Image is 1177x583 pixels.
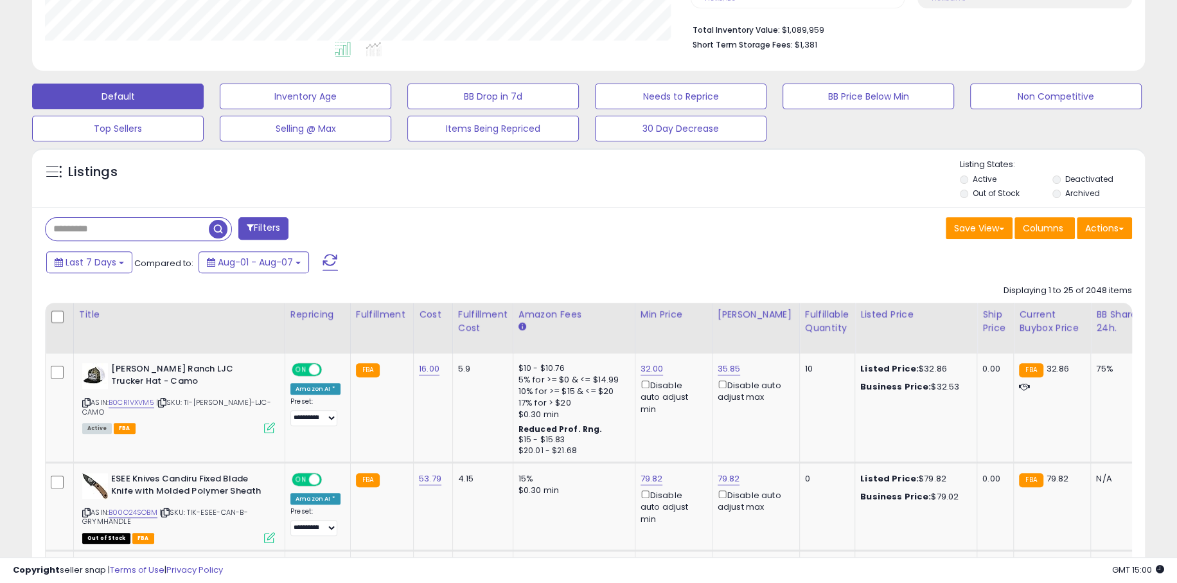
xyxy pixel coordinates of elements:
[407,84,579,109] button: BB Drop in 7d
[641,308,707,321] div: Min Price
[595,116,766,141] button: 30 Day Decrease
[293,474,309,485] span: ON
[860,381,931,393] b: Business Price:
[13,564,223,577] div: seller snap | |
[1047,363,1070,375] span: 32.86
[518,435,625,445] div: $15 - $15.83
[132,533,154,544] span: FBA
[1014,217,1075,239] button: Columns
[641,488,702,525] div: Disable auto adjust min
[783,84,954,109] button: BB Price Below Min
[407,116,579,141] button: Items Being Repriced
[110,564,164,576] a: Terms of Use
[982,363,1004,375] div: 0.00
[109,507,157,518] a: B00O24SOBM
[356,473,380,487] small: FBA
[66,256,116,269] span: Last 7 Days
[518,386,625,397] div: 10% for >= $15 & <= $20
[82,397,271,417] span: | SKU: TI-[PERSON_NAME]-LJC-CAMO
[518,409,625,420] div: $0.30 min
[860,491,967,503] div: $79.02
[982,308,1008,335] div: Ship Price
[109,397,154,408] a: B0CR1VXVM5
[693,21,1123,37] li: $1,089,959
[82,363,275,432] div: ASIN:
[82,473,275,542] div: ASIN:
[693,39,793,50] b: Short Term Storage Fees:
[860,308,971,321] div: Listed Price
[805,308,849,335] div: Fulfillable Quantity
[1019,308,1085,335] div: Current Buybox Price
[320,364,341,375] span: OFF
[134,257,193,269] span: Compared to:
[356,308,408,321] div: Fulfillment
[458,473,503,485] div: 4.15
[518,473,625,485] div: 15%
[458,363,503,375] div: 5.9
[641,378,702,415] div: Disable auto adjust min
[82,533,130,544] span: All listings that are currently out of stock and unavailable for purchase on Amazon
[595,84,766,109] button: Needs to Reprice
[860,363,967,375] div: $32.86
[32,84,204,109] button: Default
[290,383,341,395] div: Amazon AI *
[419,472,441,485] a: 53.79
[718,378,790,403] div: Disable auto adjust max
[114,423,136,434] span: FBA
[1077,217,1132,239] button: Actions
[518,397,625,409] div: 17% for > $20
[82,363,108,389] img: 41DQRuGEQJL._SL40_.jpg
[960,159,1145,171] p: Listing States:
[419,363,439,375] a: 16.00
[518,321,526,333] small: Amazon Fees.
[518,445,625,456] div: $20.01 - $21.68
[718,472,740,485] a: 79.82
[718,488,790,513] div: Disable auto adjust max
[46,251,132,273] button: Last 7 Days
[518,424,603,435] b: Reduced Prof. Rng.
[238,217,288,240] button: Filters
[1004,285,1132,297] div: Displaying 1 to 25 of 2048 items
[290,493,341,505] div: Amazon AI *
[518,363,625,374] div: $10 - $10.76
[641,363,664,375] a: 32.00
[1096,308,1143,335] div: BB Share 24h.
[1112,564,1164,576] span: 2025-08-15 15:00 GMT
[860,363,919,375] b: Listed Price:
[79,308,279,321] div: Title
[290,308,345,321] div: Repricing
[860,490,931,503] b: Business Price:
[32,116,204,141] button: Top Sellers
[860,472,919,485] b: Listed Price:
[518,308,630,321] div: Amazon Fees
[320,474,341,485] span: OFF
[1065,174,1113,184] label: Deactivated
[795,39,817,51] span: $1,381
[970,84,1142,109] button: Non Competitive
[973,174,996,184] label: Active
[111,363,267,390] b: [PERSON_NAME] Ranch LJC Trucker Hat - Camo
[982,473,1004,485] div: 0.00
[1096,473,1138,485] div: N/A
[641,472,663,485] a: 79.82
[166,564,223,576] a: Privacy Policy
[1019,363,1043,377] small: FBA
[293,364,309,375] span: ON
[356,363,380,377] small: FBA
[946,217,1013,239] button: Save View
[290,397,341,426] div: Preset:
[693,24,780,35] b: Total Inventory Value:
[82,423,112,434] span: All listings currently available for purchase on Amazon
[13,564,60,576] strong: Copyright
[1096,363,1138,375] div: 75%
[973,188,1020,199] label: Out of Stock
[82,507,248,526] span: | SKU: TIK-ESEE-CAN-B-GRYMHANDLE
[218,256,293,269] span: Aug-01 - Aug-07
[1019,473,1043,487] small: FBA
[419,308,447,321] div: Cost
[458,308,508,335] div: Fulfillment Cost
[220,116,391,141] button: Selling @ Max
[68,163,118,181] h5: Listings
[290,507,341,536] div: Preset:
[111,473,267,500] b: ESEE Knives Candiru Fixed Blade Knife with Molded Polymer Sheath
